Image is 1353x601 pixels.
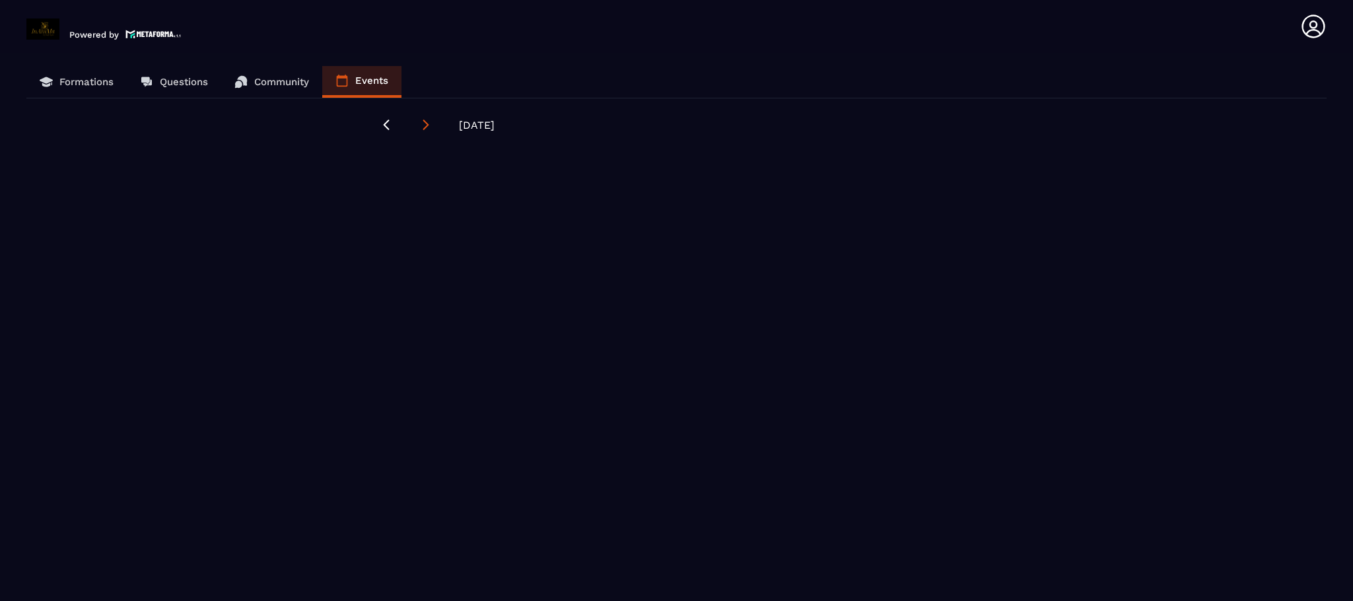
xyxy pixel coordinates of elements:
[26,66,127,98] a: Formations
[322,66,401,98] a: Events
[125,28,181,40] img: logo
[221,66,322,98] a: Community
[355,75,388,87] p: Events
[127,66,221,98] a: Questions
[69,30,119,40] p: Powered by
[254,76,309,88] p: Community
[459,119,495,131] span: [DATE]
[160,76,208,88] p: Questions
[59,76,114,88] p: Formations
[26,18,59,40] img: logo-branding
